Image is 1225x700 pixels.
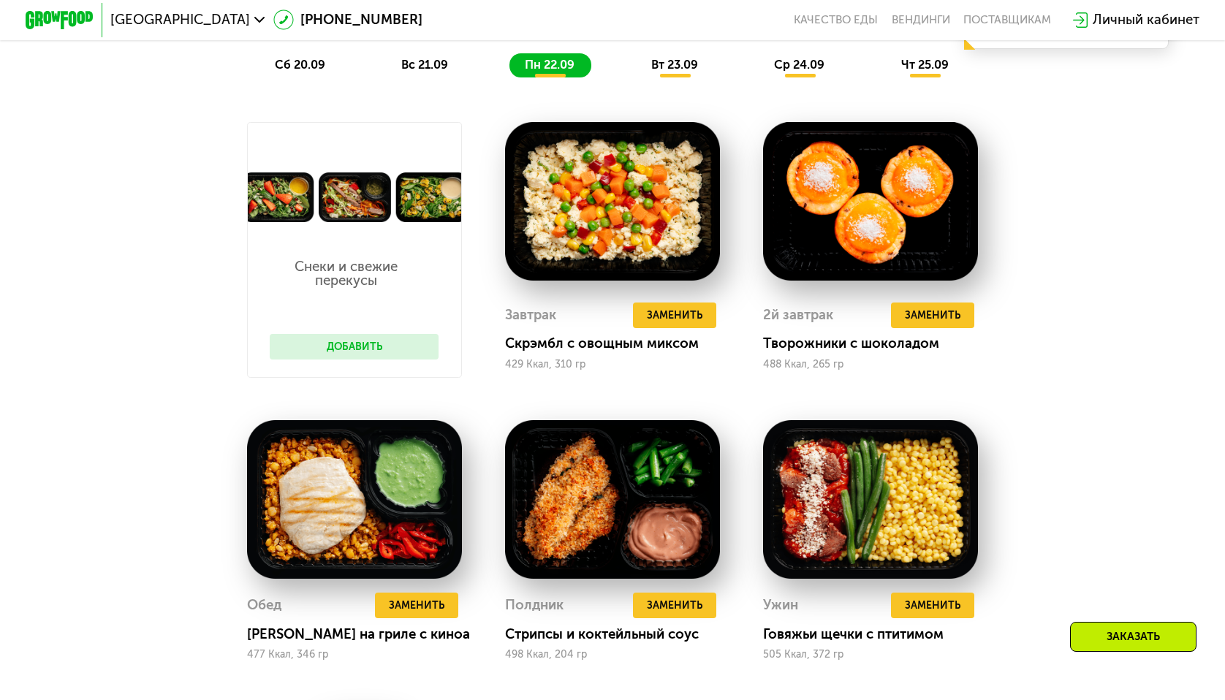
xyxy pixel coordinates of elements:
span: вс 21.09 [401,58,448,72]
button: Заменить [633,303,716,328]
button: Заменить [375,593,458,618]
div: Личный кабинет [1093,9,1199,30]
span: вт 23.09 [651,58,698,72]
div: поставщикам [963,13,1051,27]
span: Заменить [647,307,702,324]
a: [PHONE_NUMBER] [273,9,422,30]
div: 505 Ккал, 372 гр [763,649,979,661]
button: Заменить [633,593,716,618]
button: Заменить [891,303,974,328]
div: 2й завтрак [763,303,833,328]
div: Стрипсы и коктейльный соус [505,625,734,642]
button: Заменить [891,593,974,618]
div: 477 Ккал, 346 гр [247,649,463,661]
div: 488 Ккал, 265 гр [763,359,979,370]
div: Творожники с шоколадом [763,335,992,351]
div: Ужин [763,593,798,618]
span: Заменить [905,597,960,614]
span: Заменить [647,597,702,614]
div: 498 Ккал, 204 гр [505,649,721,661]
span: [GEOGRAPHIC_DATA] [110,13,250,27]
div: Обед [247,593,281,618]
div: Завтрак [505,303,556,328]
button: Добавить [270,334,439,359]
p: Снеки и свежие перекусы [270,260,422,287]
a: Вендинги [892,13,950,27]
div: Говяжьи щечки с птитимом [763,625,992,642]
span: ср 24.09 [774,58,824,72]
div: [PERSON_NAME] на гриле с киноа [247,625,476,642]
span: Заменить [389,597,444,614]
a: Качество еды [794,13,878,27]
span: Заменить [905,307,960,324]
span: сб 20.09 [275,58,325,72]
div: Полдник [505,593,564,618]
div: Скрэмбл с овощным миксом [505,335,734,351]
div: 429 Ккал, 310 гр [505,359,721,370]
span: чт 25.09 [901,58,949,72]
div: Заказать [1070,622,1196,652]
span: пн 22.09 [525,58,574,72]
